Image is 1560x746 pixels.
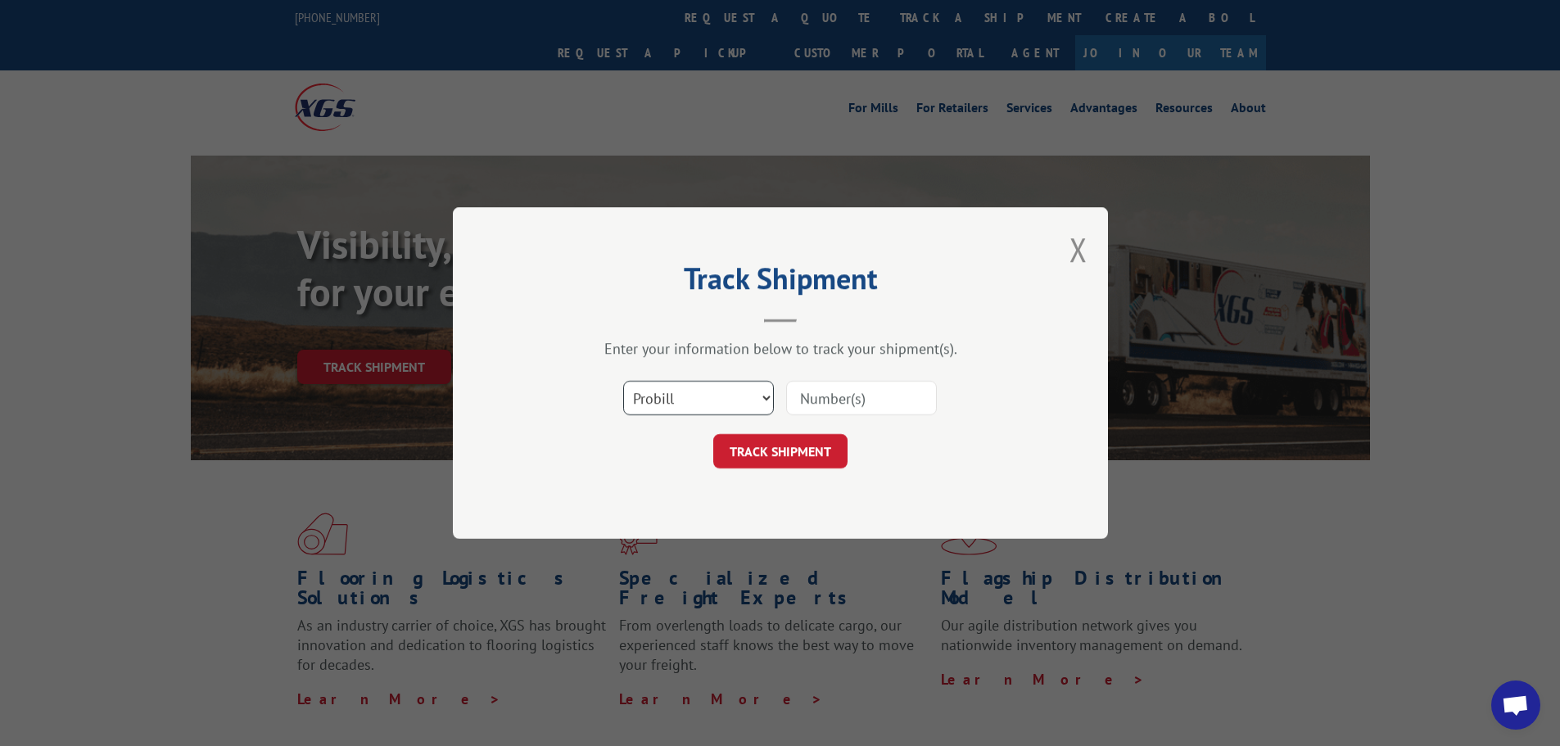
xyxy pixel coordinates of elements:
div: Open chat [1491,680,1540,730]
h2: Track Shipment [535,267,1026,298]
div: Enter your information below to track your shipment(s). [535,339,1026,358]
input: Number(s) [786,381,937,415]
button: Close modal [1069,228,1087,271]
button: TRACK SHIPMENT [713,434,848,468]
